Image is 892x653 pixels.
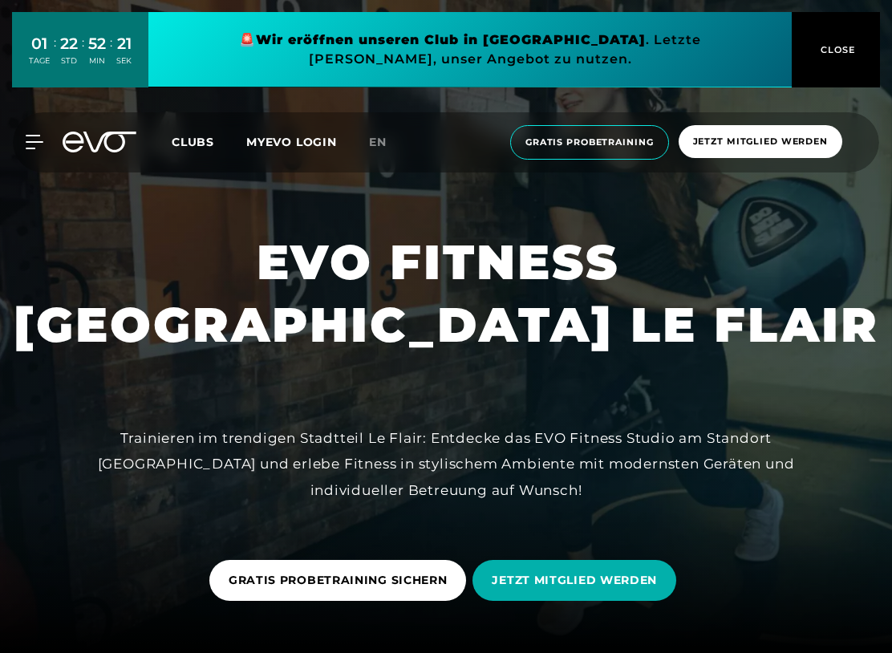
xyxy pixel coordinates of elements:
span: Jetzt Mitglied werden [693,135,828,148]
div: 21 [116,32,132,55]
a: GRATIS PROBETRAINING SICHERN [209,548,473,613]
div: 52 [88,32,106,55]
a: Clubs [172,134,246,149]
a: en [369,133,406,152]
a: JETZT MITGLIED WERDEN [472,548,683,613]
div: 01 [29,32,50,55]
span: GRATIS PROBETRAINING SICHERN [229,572,448,589]
span: Gratis Probetraining [525,136,654,149]
button: CLOSE [792,12,880,87]
h1: EVO FITNESS [GEOGRAPHIC_DATA] LE FLAIR [14,231,879,356]
div: MIN [88,55,106,67]
div: SEK [116,55,132,67]
div: : [110,34,112,76]
span: JETZT MITGLIED WERDEN [492,572,657,589]
div: : [54,34,56,76]
a: Gratis Probetraining [505,125,674,160]
div: STD [60,55,78,67]
div: TAGE [29,55,50,67]
div: Trainieren im trendigen Stadtteil Le Flair: Entdecke das EVO Fitness Studio am Standort [GEOGRAPH... [85,425,807,503]
span: Clubs [172,135,214,149]
span: CLOSE [817,43,856,57]
a: MYEVO LOGIN [246,135,337,149]
span: en [369,135,387,149]
div: 22 [60,32,78,55]
div: : [82,34,84,76]
a: Jetzt Mitglied werden [674,125,847,160]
